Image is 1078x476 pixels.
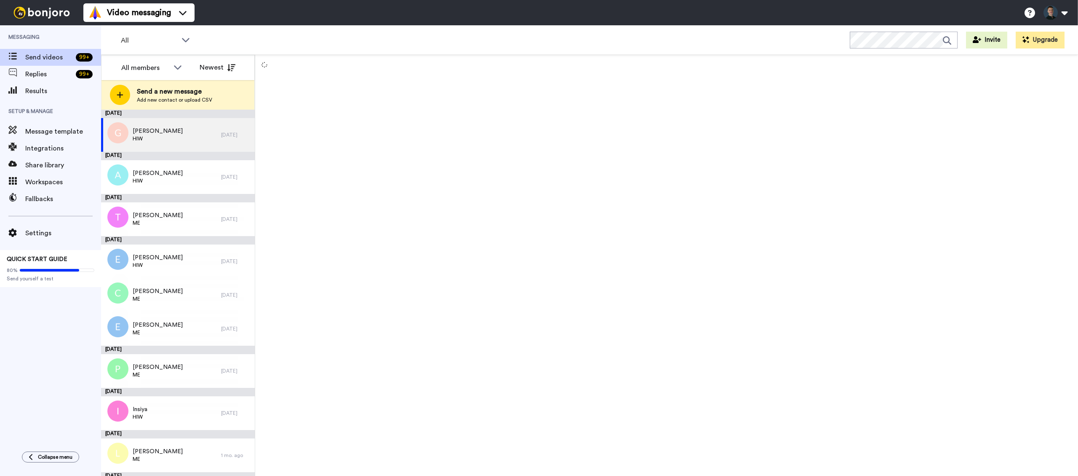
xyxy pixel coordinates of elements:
span: Send yourself a test [7,275,94,282]
div: [DATE] [101,430,255,438]
span: Replies [25,69,72,79]
div: 99 + [76,70,93,78]
div: 1 mo. ago [221,452,251,459]
span: Message template [25,126,101,137]
span: Workspaces [25,177,101,187]
span: Collapse menu [38,454,72,460]
span: [PERSON_NAME] [133,127,183,135]
div: [DATE] [221,216,251,223]
span: HIW [133,135,183,142]
div: All members [121,63,169,73]
img: bj-logo-header-white.svg [10,7,73,19]
span: Results [25,86,101,96]
button: Invite [966,32,1007,48]
span: [PERSON_NAME] [133,447,183,456]
img: vm-color.svg [88,6,102,19]
button: Collapse menu [22,452,79,463]
span: ME [133,329,183,336]
div: [DATE] [221,174,251,180]
span: Send a new message [137,86,212,97]
span: HIW [133,177,183,184]
span: ME [133,456,183,463]
div: [DATE] [221,292,251,299]
img: a.png [107,164,128,186]
div: [DATE] [221,325,251,332]
img: g.png [107,122,128,143]
span: 80% [7,267,18,274]
div: 99 + [76,53,93,62]
div: [DATE] [101,346,255,354]
img: t.png [107,207,128,228]
span: ME [133,371,183,378]
span: HIW [133,262,183,269]
span: Integrations [25,143,101,153]
img: e.png [107,316,128,337]
img: c.png [107,282,128,304]
span: Video messaging [107,7,171,19]
span: HIW [133,414,147,420]
span: Fallbacks [25,194,101,204]
span: Share library [25,160,101,170]
span: [PERSON_NAME] [133,287,183,296]
span: Send videos [25,52,72,62]
div: [DATE] [101,388,255,396]
div: [DATE] [101,110,255,118]
img: p.png [107,358,128,379]
span: Insiya [133,405,147,414]
img: e.png [107,249,128,270]
span: [PERSON_NAME] [133,321,183,329]
div: [DATE] [221,132,251,138]
button: Newest [193,59,242,76]
span: [PERSON_NAME] [133,253,183,262]
span: [PERSON_NAME] [133,211,183,220]
span: ME [133,220,183,226]
div: [DATE] [221,258,251,265]
div: [DATE] [101,152,255,160]
button: Upgrade [1016,32,1065,48]
span: ME [133,296,183,302]
div: [DATE] [221,368,251,374]
img: i.png [107,401,128,422]
div: [DATE] [101,194,255,202]
span: Add new contact or upload CSV [137,97,212,103]
span: Settings [25,228,101,238]
span: QUICK START GUIDE [7,256,67,262]
span: [PERSON_NAME] [133,169,183,177]
span: [PERSON_NAME] [133,363,183,371]
div: [DATE] [221,410,251,417]
img: l.png [107,443,128,464]
span: All [121,35,177,46]
div: [DATE] [101,236,255,245]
